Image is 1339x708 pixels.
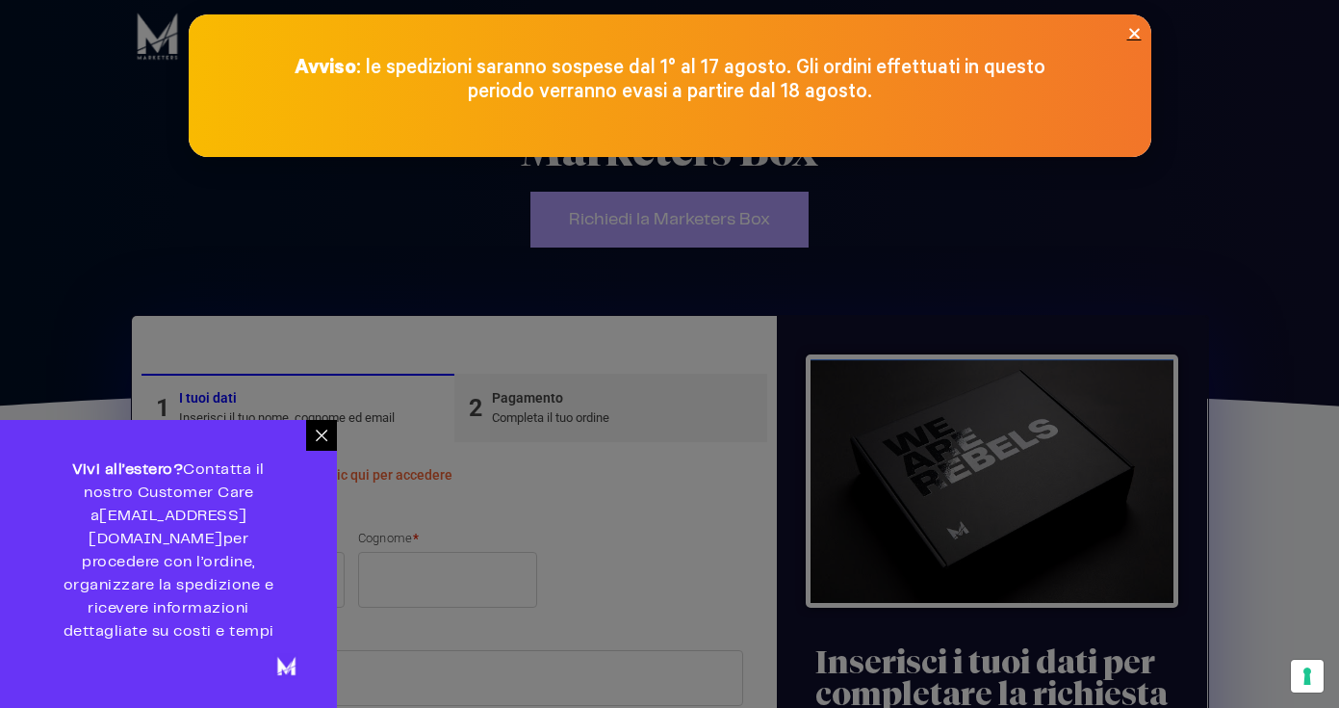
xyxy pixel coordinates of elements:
strong: Avviso [295,57,356,79]
p: Contatta il nostro Customer Care a [EMAIL_ADDRESS][DOMAIN_NAME] per procedere con l’ordine, organ... [48,459,289,643]
button: Le tue preferenze relative al consenso per le tecnologie di tracciamento [1291,660,1324,693]
b: Vivi all’estero? [72,462,183,477]
a: Close [1127,26,1142,40]
p: : le spedizioni saranno sospese dal 1° al 17 agosto. Gli ordini effettuati in questo periodo verr... [285,56,1055,104]
iframe: Customerly Messenger Launcher [15,633,73,691]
